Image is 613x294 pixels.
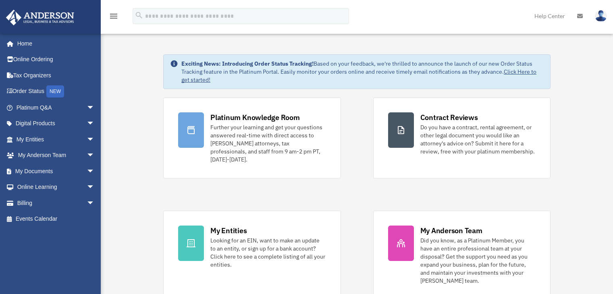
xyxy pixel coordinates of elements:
strong: Exciting News: Introducing Order Status Tracking! [181,60,314,67]
img: Anderson Advisors Platinum Portal [4,10,77,25]
div: Based on your feedback, we're thrilled to announce the launch of our new Order Status Tracking fe... [181,60,544,84]
span: arrow_drop_down [87,147,103,164]
span: arrow_drop_down [87,179,103,196]
span: arrow_drop_down [87,99,103,116]
div: Further your learning and get your questions answered real-time with direct access to [PERSON_NAM... [210,123,326,164]
div: Looking for an EIN, want to make an update to an entity, or sign up for a bank account? Click her... [210,236,326,269]
a: Platinum Q&Aarrow_drop_down [6,99,107,116]
div: Did you know, as a Platinum Member, you have an entire professional team at your disposal? Get th... [420,236,536,285]
div: Do you have a contract, rental agreement, or other legal document you would like an attorney's ad... [420,123,536,155]
div: Contract Reviews [420,112,478,122]
i: search [135,11,143,20]
div: NEW [46,85,64,97]
a: Events Calendar [6,211,107,227]
a: Order StatusNEW [6,83,107,100]
div: Platinum Knowledge Room [210,112,300,122]
a: My Entitiesarrow_drop_down [6,131,107,147]
div: My Entities [210,226,247,236]
a: Contract Reviews Do you have a contract, rental agreement, or other legal document you would like... [373,97,551,178]
img: User Pic [595,10,607,22]
a: Online Ordering [6,52,107,68]
a: Digital Productsarrow_drop_down [6,116,107,132]
a: Click Here to get started! [181,68,536,83]
a: My Anderson Teamarrow_drop_down [6,147,107,164]
span: arrow_drop_down [87,163,103,180]
a: Platinum Knowledge Room Further your learning and get your questions answered real-time with dire... [163,97,341,178]
a: My Documentsarrow_drop_down [6,163,107,179]
a: Online Learningarrow_drop_down [6,179,107,195]
a: Billingarrow_drop_down [6,195,107,211]
span: arrow_drop_down [87,195,103,211]
i: menu [109,11,118,21]
span: arrow_drop_down [87,131,103,148]
a: menu [109,14,118,21]
a: Home [6,35,103,52]
span: arrow_drop_down [87,116,103,132]
a: Tax Organizers [6,67,107,83]
div: My Anderson Team [420,226,482,236]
